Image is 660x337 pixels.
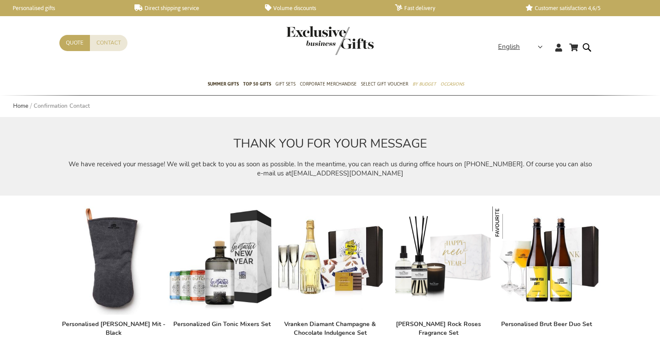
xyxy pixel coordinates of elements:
[501,320,592,328] a: Personalised Brut Beer Duo Set
[265,4,381,12] a: Volume discounts
[492,206,601,315] img: Personalised Champagne Beer
[243,79,271,89] span: TOP 50 Gifts
[59,309,168,317] a: Personalised Asado Oven Mit - Black
[13,102,28,110] a: Home
[440,79,464,89] span: Occasions
[526,4,642,12] a: Customer satisfaction 4,6/5
[396,320,481,337] a: [PERSON_NAME] Rock Roses Fragrance Set
[66,160,594,179] p: We have received your message! We will get back to you as soon as possible. In the meantime, you ...
[276,206,384,315] img: Vranken Diamant Champagne & Chocolate Indulgence Set
[275,79,296,89] span: Gift Sets
[66,137,594,151] h2: THANK YOU FOR YOUR MESSAGE
[168,206,276,315] img: Beer Apéro Gift Box
[276,309,384,317] a: Vranken Diamant Champagne & Chocolate Indulgence Set
[4,4,120,12] a: Personalised gifts
[134,4,251,12] a: Direct shipping service
[412,79,436,89] span: By Budget
[384,206,492,315] img: Marie-Stella-Maris Rock Roses Fragrance Set
[284,320,376,337] a: Vranken Diamant Champagne & Chocolate Indulgence Set
[300,79,357,89] span: Corporate Merchandise
[90,35,127,51] a: Contact
[498,42,520,52] span: English
[498,42,548,52] div: English
[34,102,90,110] strong: Confirmation Contact
[208,79,239,89] span: Summer Gifts
[168,309,276,317] a: Beer Apéro Gift Box
[286,26,330,55] a: store logo
[492,206,525,239] img: Personalised Brut Beer Duo Set
[361,79,408,89] span: Select Gift Voucher
[59,206,168,315] img: Personalised Asado Oven Mit - Black
[395,4,511,12] a: Fast delivery
[173,320,271,328] a: Personalized Gin Tonic Mixers Set
[62,320,165,337] a: Personalised [PERSON_NAME] Mit - Black
[286,26,374,55] img: Exclusive Business gifts logo
[384,309,492,317] a: Marie-Stella-Maris Rock Roses Fragrance Set
[492,309,601,317] a: Personalised Champagne Beer Personalised Brut Beer Duo Set
[59,35,90,51] a: Quote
